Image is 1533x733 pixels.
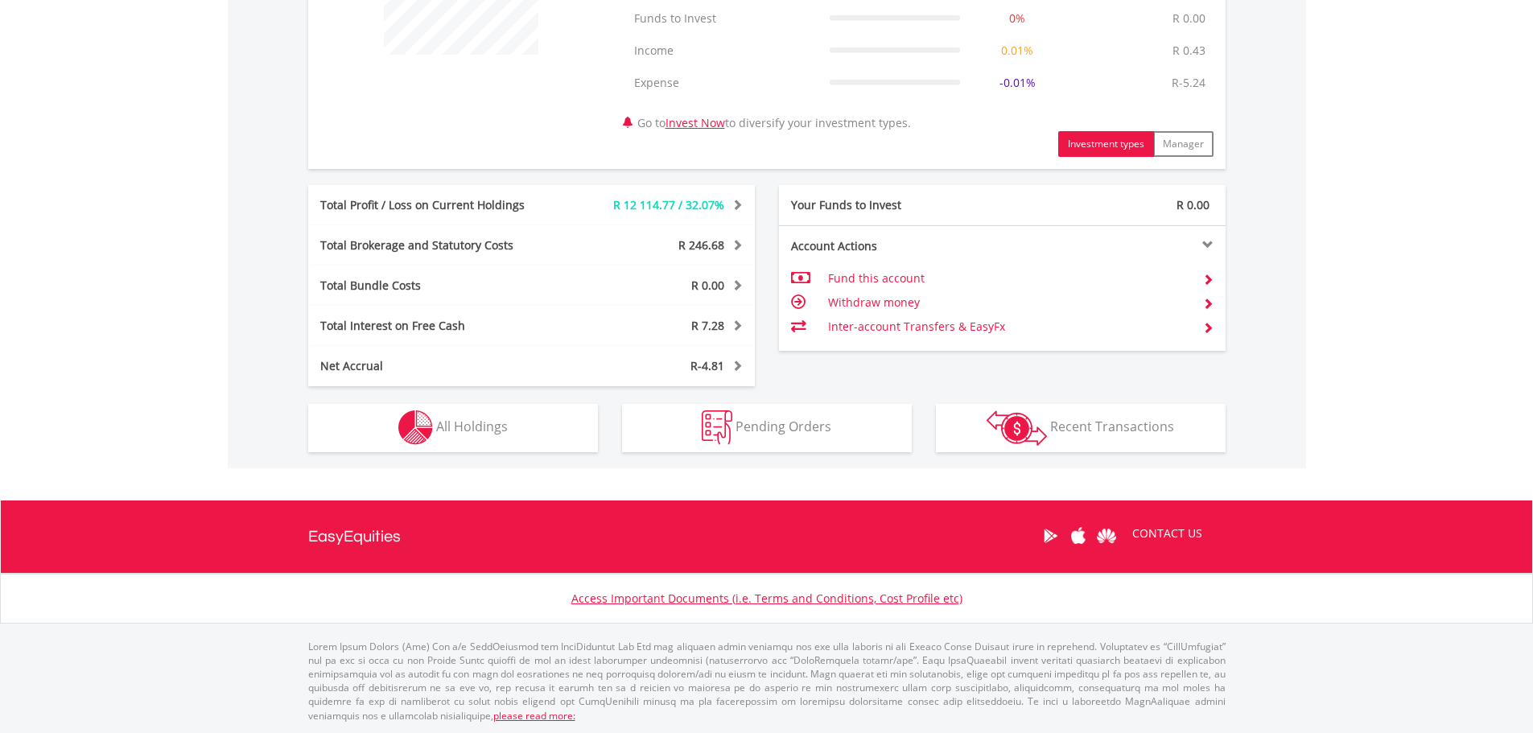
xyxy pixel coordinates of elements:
[828,266,1189,290] td: Fund this account
[308,500,401,573] a: EasyEquities
[626,67,822,99] td: Expense
[736,418,831,435] span: Pending Orders
[308,404,598,452] button: All Holdings
[1153,131,1214,157] button: Manager
[622,404,912,452] button: Pending Orders
[1036,511,1065,561] a: Google Play
[436,418,508,435] span: All Holdings
[987,410,1047,446] img: transactions-zar-wht.png
[613,197,724,212] span: R 12 114.77 / 32.07%
[968,35,1066,67] td: 0.01%
[968,2,1066,35] td: 0%
[308,237,569,253] div: Total Brokerage and Statutory Costs
[666,115,725,130] a: Invest Now
[678,237,724,253] span: R 246.68
[1058,131,1154,157] button: Investment types
[779,197,1003,213] div: Your Funds to Invest
[493,709,575,723] a: please read more:
[626,35,822,67] td: Income
[968,67,1066,99] td: -0.01%
[1164,67,1214,99] td: R-5.24
[308,358,569,374] div: Net Accrual
[779,238,1003,254] div: Account Actions
[308,197,569,213] div: Total Profit / Loss on Current Holdings
[1121,511,1214,556] a: CONTACT US
[828,290,1189,315] td: Withdraw money
[398,410,433,445] img: holdings-wht.png
[690,358,724,373] span: R-4.81
[308,278,569,294] div: Total Bundle Costs
[691,278,724,293] span: R 0.00
[1164,2,1214,35] td: R 0.00
[691,318,724,333] span: R 7.28
[828,315,1189,339] td: Inter-account Transfers & EasyFx
[1164,35,1214,67] td: R 0.43
[936,404,1226,452] button: Recent Transactions
[1065,511,1093,561] a: Apple
[571,591,962,606] a: Access Important Documents (i.e. Terms and Conditions, Cost Profile etc)
[1093,511,1121,561] a: Huawei
[308,318,569,334] div: Total Interest on Free Cash
[702,410,732,445] img: pending_instructions-wht.png
[626,2,822,35] td: Funds to Invest
[308,640,1226,723] p: Lorem Ipsum Dolors (Ame) Con a/e SeddOeiusmod tem InciDiduntut Lab Etd mag aliquaen admin veniamq...
[1050,418,1174,435] span: Recent Transactions
[1177,197,1210,212] span: R 0.00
